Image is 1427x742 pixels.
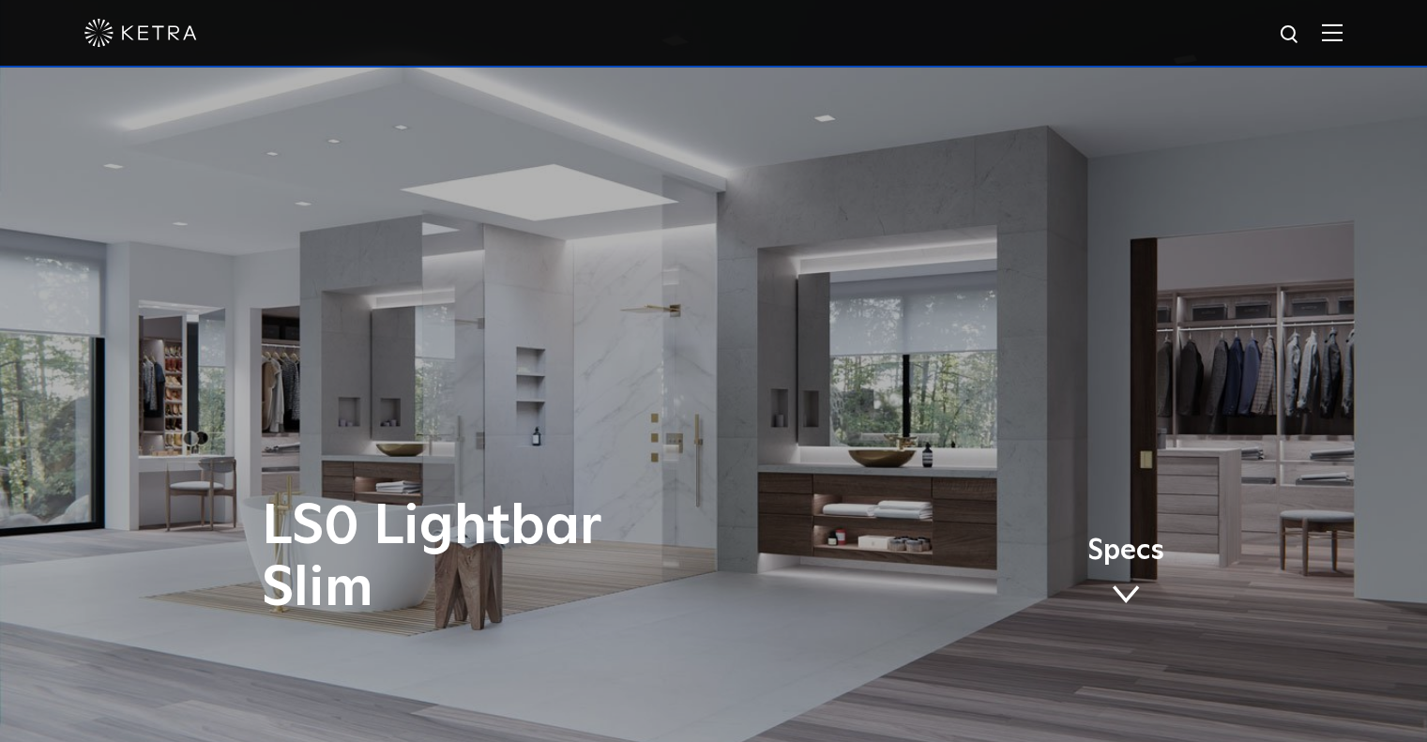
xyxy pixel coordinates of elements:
img: Hamburger%20Nav.svg [1322,23,1343,41]
span: Specs [1087,538,1164,565]
img: ketra-logo-2019-white [84,19,197,47]
a: Specs [1087,538,1164,611]
h1: LS0 Lightbar Slim [262,496,792,620]
img: search icon [1279,23,1302,47]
